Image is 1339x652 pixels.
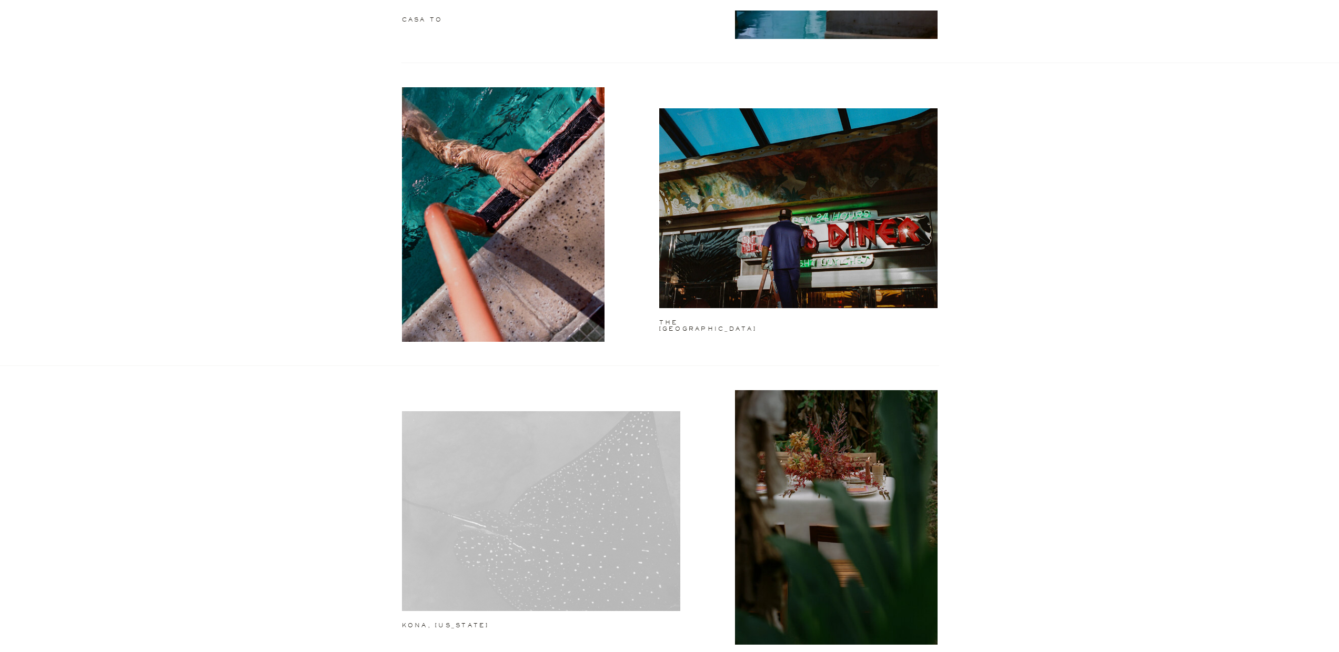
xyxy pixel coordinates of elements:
[402,623,532,630] a: kona, [US_STATE]
[659,320,777,327] a: the [GEOGRAPHIC_DATA]
[402,17,532,24] a: casa to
